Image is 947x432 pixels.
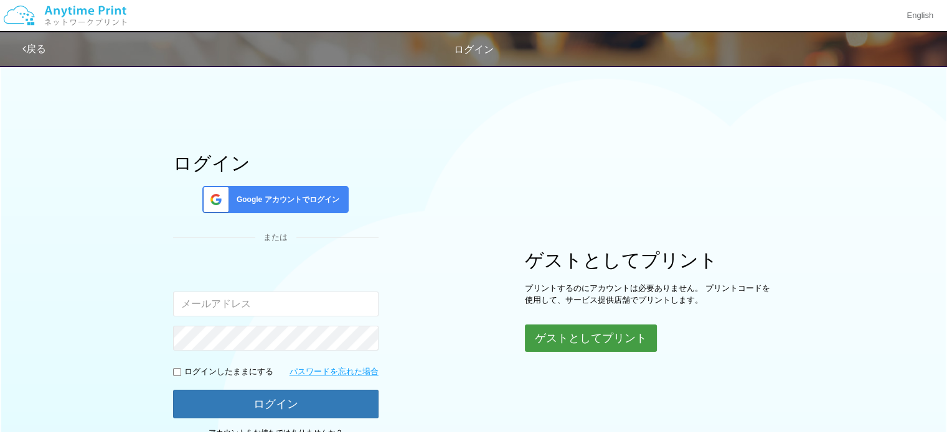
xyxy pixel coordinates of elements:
a: 戻る [22,44,46,54]
button: ログイン [173,390,379,418]
input: メールアドレス [173,292,379,316]
div: または [173,232,379,244]
p: ログインしたままにする [184,366,273,378]
h1: ログイン [173,153,379,173]
span: Google アカウントでログイン [232,195,339,205]
button: ゲストとしてプリント [525,324,657,352]
h1: ゲストとしてプリント [525,250,774,270]
a: パスワードを忘れた場合 [290,366,379,378]
span: ログイン [454,44,494,55]
p: プリントするのにアカウントは必要ありません。 プリントコードを使用して、サービス提供店舗でプリントします。 [525,283,774,306]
